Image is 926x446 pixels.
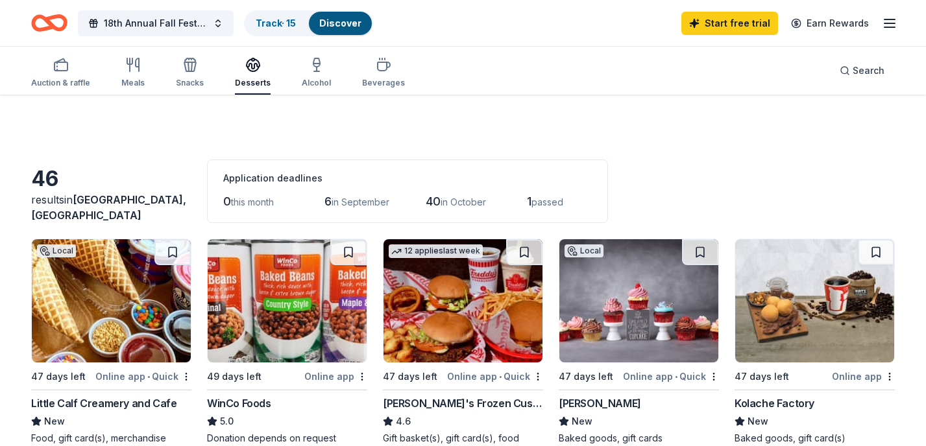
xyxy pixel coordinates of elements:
[121,78,145,88] div: Meals
[95,368,191,384] div: Online app Quick
[362,78,405,88] div: Beverages
[235,78,271,88] div: Desserts
[231,196,274,207] span: this month
[559,432,719,445] div: Baked goods, gift cards
[559,239,718,362] img: Image for Nadia Cakes
[319,18,361,29] a: Discover
[735,239,894,362] img: Image for Kolache Factory
[383,369,437,384] div: 47 days left
[31,166,191,192] div: 46
[31,52,90,95] button: Auction & raffle
[735,432,895,445] div: Baked goods, gift card(s)
[527,194,531,208] span: 1
[176,78,204,88] div: Snacks
[565,244,603,257] div: Local
[121,52,145,95] button: Meals
[559,239,719,445] a: Image for Nadia CakesLocal47 days leftOnline app•Quick[PERSON_NAME]NewBaked goods, gift cards
[853,63,884,78] span: Search
[44,414,65,429] span: New
[531,196,563,207] span: passed
[681,12,778,35] a: Start free trial
[362,52,405,95] button: Beverages
[324,194,332,208] span: 6
[31,369,86,384] div: 47 days left
[208,239,367,362] img: Image for WinCo Foods
[559,395,641,411] div: [PERSON_NAME]
[31,239,191,445] a: Image for Little Calf Creamery and CafeLocal47 days leftOnline app•QuickLittle Calf Creamery and ...
[176,52,204,95] button: Snacks
[735,395,814,411] div: Kolache Factory
[748,414,768,429] span: New
[783,12,877,35] a: Earn Rewards
[332,196,389,207] span: in September
[735,239,895,445] a: Image for Kolache Factory47 days leftOnline appKolache FactoryNewBaked goods, gift card(s)
[223,170,592,186] div: Application deadlines
[441,196,486,207] span: in October
[383,395,543,411] div: [PERSON_NAME]'s Frozen Custard & Steakburgers
[383,239,543,445] a: Image for Freddy's Frozen Custard & Steakburgers12 applieslast week47 days leftOnline app•Quick[P...
[304,368,367,384] div: Online app
[37,244,76,257] div: Local
[31,432,191,445] div: Food, gift card(s), merchandise
[572,414,592,429] span: New
[832,368,895,384] div: Online app
[396,414,411,429] span: 4.6
[207,432,367,445] div: Donation depends on request
[256,18,296,29] a: Track· 15
[147,371,150,382] span: •
[829,58,895,84] button: Search
[623,368,719,384] div: Online app Quick
[735,369,789,384] div: 47 days left
[499,371,502,382] span: •
[32,239,191,362] img: Image for Little Calf Creamery and Cafe
[220,414,234,429] span: 5.0
[389,244,483,258] div: 12 applies last week
[235,52,271,95] button: Desserts
[675,371,677,382] span: •
[207,369,262,384] div: 49 days left
[31,192,191,223] div: results
[207,239,367,445] a: Image for WinCo Foods49 days leftOnline appWinCo Foods5.0Donation depends on request
[426,194,441,208] span: 40
[302,52,331,95] button: Alcohol
[207,395,271,411] div: WinCo Foods
[223,194,231,208] span: 0
[31,395,177,411] div: Little Calf Creamery and Cafe
[31,193,186,222] span: in
[78,10,234,36] button: 18th Annual Fall Festival
[559,369,613,384] div: 47 days left
[104,16,208,31] span: 18th Annual Fall Festival
[31,193,186,222] span: [GEOGRAPHIC_DATA], [GEOGRAPHIC_DATA]
[31,8,67,38] a: Home
[244,10,373,36] button: Track· 15Discover
[31,78,90,88] div: Auction & raffle
[384,239,542,362] img: Image for Freddy's Frozen Custard & Steakburgers
[383,432,543,445] div: Gift basket(s), gift card(s), food
[302,78,331,88] div: Alcohol
[447,368,543,384] div: Online app Quick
